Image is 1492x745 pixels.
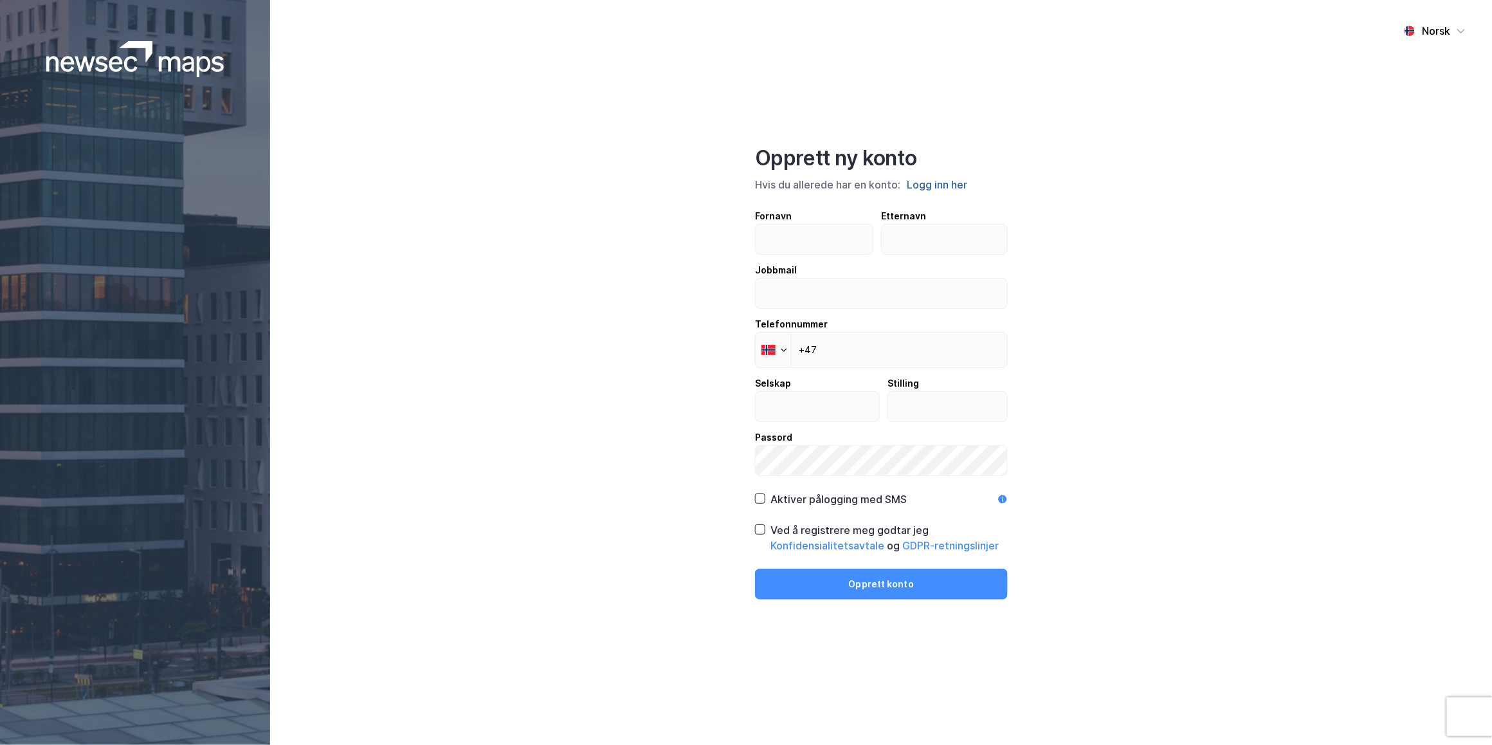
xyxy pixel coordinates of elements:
[755,145,1008,171] div: Opprett ny konto
[770,492,907,507] div: Aktiver pålogging med SMS
[770,522,1008,553] div: Ved å registrere meg godtar jeg og
[755,208,873,224] div: Fornavn
[755,376,880,391] div: Selskap
[755,430,1008,445] div: Passord
[887,376,1008,391] div: Stilling
[903,176,971,193] button: Logg inn her
[755,317,1008,332] div: Telefonnummer
[755,332,1008,368] input: Telefonnummer
[755,176,1008,193] div: Hvis du allerede har en konto:
[1428,683,1492,745] div: Kontrollprogram for chat
[755,569,1008,600] button: Opprett konto
[1423,23,1451,39] div: Norsk
[1428,683,1492,745] iframe: Chat Widget
[755,262,1008,278] div: Jobbmail
[756,333,791,367] div: Norway: + 47
[46,41,224,77] img: logoWhite.bf58a803f64e89776f2b079ca2356427.svg
[881,208,1008,224] div: Etternavn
